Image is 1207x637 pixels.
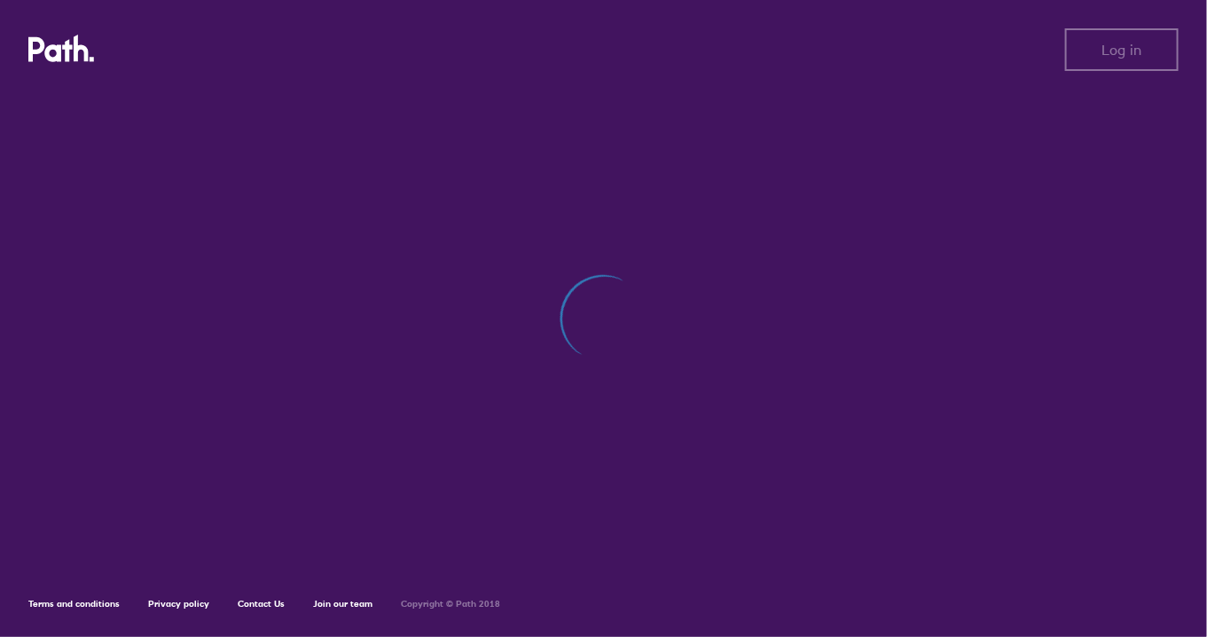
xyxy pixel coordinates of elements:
button: Log in [1065,28,1179,71]
span: Log in [1102,42,1142,58]
a: Join our team [313,598,372,609]
a: Privacy policy [148,598,209,609]
a: Terms and conditions [28,598,120,609]
h6: Copyright © Path 2018 [401,599,500,609]
a: Contact Us [238,598,285,609]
